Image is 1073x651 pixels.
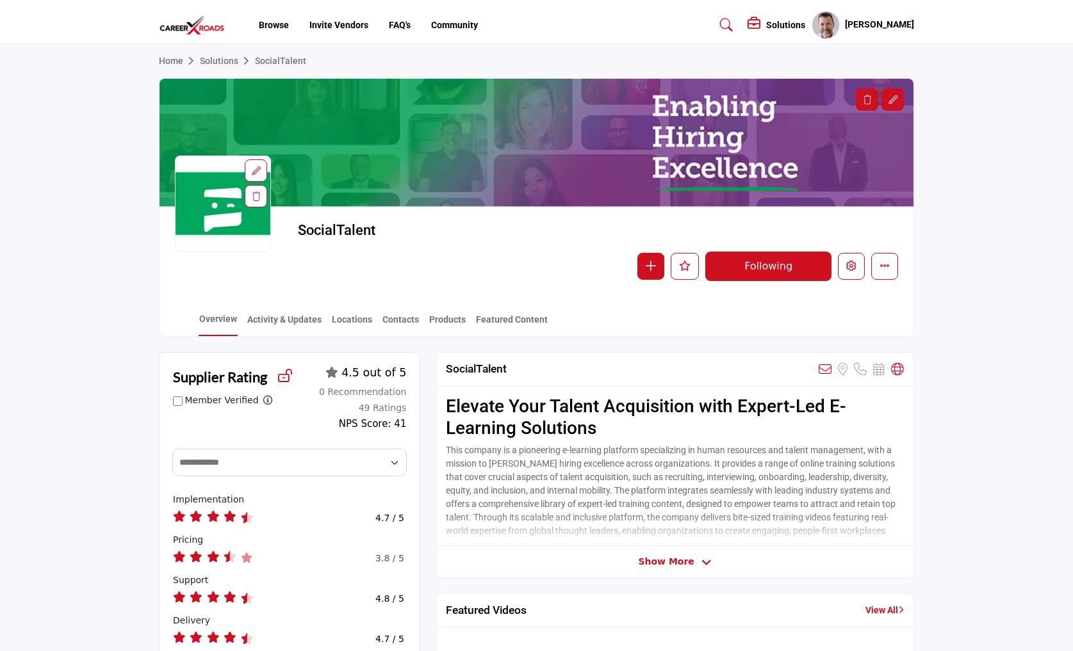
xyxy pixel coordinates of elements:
div: Aspect Ratio:1:1,Size:400x400px [245,159,267,182]
div: Aspect Ratio:6:1,Size:1200x200px [881,88,904,111]
a: Products [429,313,466,335]
a: View All [865,604,904,617]
a: Activity & Updates [247,313,322,335]
h2: Supplier Rating [173,366,267,387]
button: Edit company [838,253,865,280]
h4: 4.7 / 5 [375,634,404,645]
button: More details [871,253,898,280]
button: Like [671,253,699,280]
h4: 4.7 / 5 [375,513,404,524]
a: Browse [259,20,289,30]
span: How would you rate their support? [173,575,208,585]
a: Community [431,20,478,30]
a: Invite Vendors [309,20,368,30]
button: Show hide supplier dropdown [812,11,840,39]
a: Search [707,15,741,35]
a: Contacts [382,313,420,335]
span: 0 Recommendation [319,387,406,397]
h2: SocialTalent [298,222,650,239]
button: Following [705,252,831,281]
h5: Solutions [766,19,805,31]
h4: 4.8 / 5 [375,593,404,604]
a: FAQ's [389,20,411,30]
div: Solutions [748,17,805,33]
div: NPS Score: 41 [339,417,406,431]
label: Member Verified [185,394,259,407]
span: Show More [638,555,694,568]
img: site Logo [159,15,232,36]
a: SocialTalent [255,56,306,66]
h6: 3.8 / 5 [375,553,404,564]
span: 49 Ratings [359,403,407,413]
a: Home [159,56,200,66]
h2: SocialTalent [446,362,507,376]
span: How would you rate their delivery? [173,615,210,625]
a: Solutions [200,56,255,66]
span: How would you rate their pricing? [173,534,203,545]
p: This company is a pioneering e-learning platform specializing in human resources and talent manag... [446,444,904,538]
h2: Featured Videos [446,604,527,617]
a: Overview [199,312,238,336]
a: Locations [331,313,373,335]
a: Featured Content [475,313,548,335]
h5: [PERSON_NAME] [845,19,914,31]
span: 4.5 out of 5 [341,366,406,379]
h2: Elevate Your Talent Acquisition with Expert-Led E-Learning Solutions [446,396,904,438]
span: How would you rate their implementation? [173,494,244,504]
